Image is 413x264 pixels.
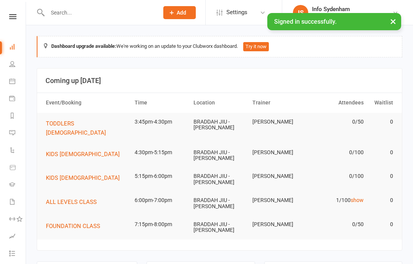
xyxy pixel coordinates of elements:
div: [PERSON_NAME] Jitsu Sydenham [312,13,392,20]
div: Info Sydenham [312,6,392,13]
td: BRADDAH JIU - [PERSON_NAME] [190,215,249,240]
td: BRADDAH JIU - [PERSON_NAME] [190,167,249,191]
span: Add [177,10,186,16]
th: Attendees [308,93,367,112]
h3: Coming up [DATE] [46,77,393,85]
a: Product Sales [9,160,26,177]
td: 0 [367,113,397,131]
div: IS [293,5,308,20]
a: show [351,197,364,203]
button: KIDS [DEMOGRAPHIC_DATA] [46,150,125,159]
span: KIDS [DEMOGRAPHIC_DATA] [46,174,120,181]
div: We're working on an update to your Clubworx dashboard. [37,36,402,57]
td: [PERSON_NAME] [249,215,308,233]
button: ALL LEVELS CLASS [46,197,102,207]
span: TODDLERS [DEMOGRAPHIC_DATA] [46,120,106,136]
a: Payments [9,91,26,108]
td: [PERSON_NAME] [249,143,308,161]
td: BRADDAH JIU - [PERSON_NAME] [190,113,249,137]
td: BRADDAH JIU - [PERSON_NAME] [190,191,249,215]
button: × [386,13,400,29]
span: FOUNDATION CLASS [46,223,100,230]
a: Reports [9,108,26,125]
a: People [9,56,26,73]
td: 0 [367,191,397,209]
td: 7:15pm-8:00pm [131,215,190,233]
span: Settings [226,4,247,21]
td: 0 [367,167,397,185]
td: [PERSON_NAME] [249,167,308,185]
td: 0/100 [308,143,367,161]
td: 1/100 [308,191,367,209]
td: [PERSON_NAME] [249,113,308,131]
td: [PERSON_NAME] [249,191,308,209]
td: 0/100 [308,167,367,185]
button: Add [163,6,196,19]
input: Search... [45,7,153,18]
span: KIDS [DEMOGRAPHIC_DATA] [46,151,120,158]
td: 0/50 [308,215,367,233]
button: FOUNDATION CLASS [46,222,106,231]
a: Dashboard [9,39,26,56]
td: 0/50 [308,113,367,131]
button: Try it now [243,42,269,51]
th: Location [190,93,249,112]
span: ALL LEVELS CLASS [46,199,97,205]
th: Trainer [249,93,308,112]
button: KIDS [DEMOGRAPHIC_DATA] [46,173,125,183]
th: Waitlist [367,93,397,112]
td: 3:45pm-4:30pm [131,113,190,131]
td: 0 [367,143,397,161]
button: TODDLERS [DEMOGRAPHIC_DATA] [46,119,128,137]
td: BRADDAH JIU - [PERSON_NAME] [190,143,249,168]
td: 5:15pm-6:00pm [131,167,190,185]
td: 4:30pm-5:15pm [131,143,190,161]
th: Event/Booking [42,93,131,112]
a: Calendar [9,73,26,91]
th: Time [131,93,190,112]
strong: Dashboard upgrade available: [51,43,116,49]
span: Signed in successfully. [274,18,337,25]
td: 0 [367,215,397,233]
a: Assessments [9,228,26,246]
td: 6:00pm-7:00pm [131,191,190,209]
